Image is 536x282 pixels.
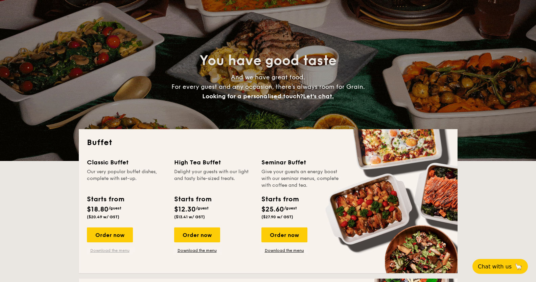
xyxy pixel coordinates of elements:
[261,205,284,214] span: $25.60
[87,168,166,189] div: Our very popular buffet dishes, complete with set-up.
[478,263,512,270] span: Chat with us
[174,168,253,189] div: Delight your guests with our light and tasty bite-sized treats.
[174,215,205,219] span: ($13.41 w/ GST)
[109,206,121,210] span: /guest
[202,93,303,100] span: Looking for a personalised touch?
[87,227,133,242] div: Order now
[87,158,166,167] div: Classic Buffet
[261,158,341,167] div: Seminar Buffet
[174,248,220,253] a: Download the menu
[87,215,119,219] span: ($20.49 w/ GST)
[87,248,133,253] a: Download the menu
[472,259,528,274] button: Chat with us🦙
[284,206,297,210] span: /guest
[87,137,449,148] h2: Buffet
[174,227,220,242] div: Order now
[87,194,124,204] div: Starts from
[174,205,196,214] span: $12.30
[174,158,253,167] div: High Tea Buffet
[174,194,211,204] div: Starts from
[261,215,293,219] span: ($27.90 w/ GST)
[196,206,209,210] span: /guest
[514,263,522,270] span: 🦙
[200,53,336,69] span: You have good taste
[303,93,334,100] span: Let's chat.
[261,194,298,204] div: Starts from
[171,74,365,100] span: And we have great food. For every guest and any occasion, there’s always room for Grain.
[261,168,341,189] div: Give your guests an energy boost with our seminar menus, complete with coffee and tea.
[261,248,307,253] a: Download the menu
[87,205,109,214] span: $18.80
[261,227,307,242] div: Order now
